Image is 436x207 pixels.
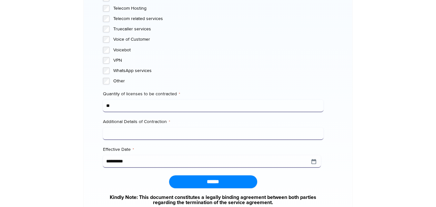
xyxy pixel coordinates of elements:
label: Voicebot [113,47,323,53]
label: Quantity of licenses to be contracted [103,91,323,97]
label: Telecom related services [113,16,323,22]
label: Additional Details of Contraction [103,119,323,125]
label: Truecaller services [113,26,323,32]
label: Other [113,78,323,84]
label: Effective Date [103,146,323,153]
label: Voice of Customer [113,36,323,43]
label: Telecom Hosting [113,5,323,12]
a: Kindly Note: This document constitutes a legally binding agreement between both parties regarding... [103,195,323,205]
label: WhatsApp services [113,67,323,74]
label: VPN [113,57,323,64]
